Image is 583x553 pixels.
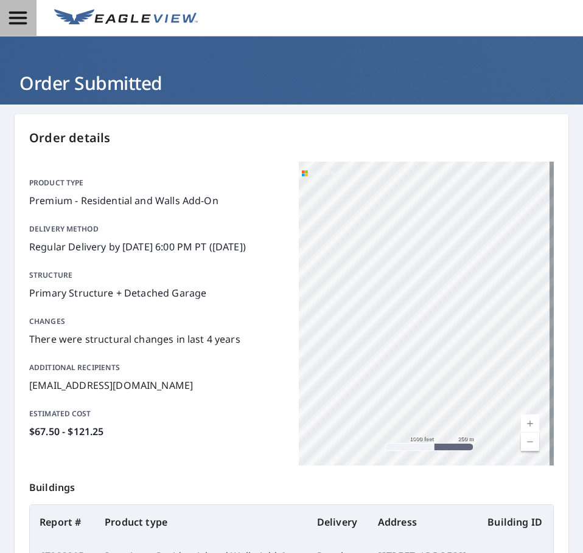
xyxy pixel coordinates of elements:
[95,505,307,539] th: Product type
[29,332,284,346] p: There were structural changes in last 4 years
[29,129,554,147] p: Order details
[29,362,284,373] p: Additional recipients
[15,70,568,95] h1: Order Submitted
[29,408,284,419] p: Estimated cost
[29,465,554,504] p: Buildings
[54,9,198,27] img: EV Logo
[29,316,284,327] p: Changes
[47,2,205,35] a: EV Logo
[29,270,284,281] p: Structure
[29,239,284,254] p: Regular Delivery by [DATE] 6:00 PM PT ([DATE])
[521,414,539,433] a: Current Level 15, Zoom In
[307,505,368,539] th: Delivery
[30,505,95,539] th: Report #
[478,505,553,539] th: Building ID
[368,505,478,539] th: Address
[29,177,284,188] p: Product type
[521,433,539,451] a: Current Level 15, Zoom Out
[29,286,284,300] p: Primary Structure + Detached Garage
[29,193,284,208] p: Premium - Residential and Walls Add-On
[29,424,284,439] p: $67.50 - $121.25
[29,224,284,235] p: Delivery method
[29,378,284,393] p: [EMAIL_ADDRESS][DOMAIN_NAME]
